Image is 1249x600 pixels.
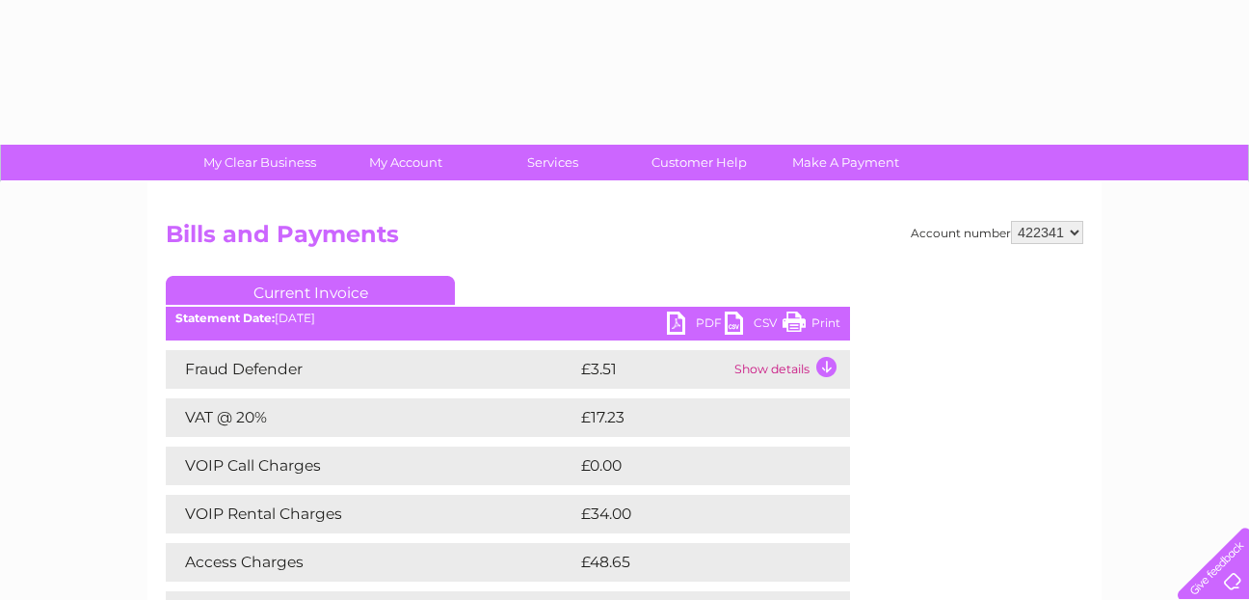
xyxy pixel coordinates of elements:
[576,447,806,485] td: £0.00
[175,311,275,325] b: Statement Date:
[166,350,576,389] td: Fraud Defender
[180,145,339,180] a: My Clear Business
[327,145,486,180] a: My Account
[730,350,850,389] td: Show details
[166,276,455,305] a: Current Invoice
[166,495,576,533] td: VOIP Rental Charges
[576,495,812,533] td: £34.00
[725,312,783,340] a: CSV
[620,145,779,180] a: Customer Help
[576,543,811,582] td: £48.65
[166,447,576,485] td: VOIP Call Charges
[166,221,1083,258] h2: Bills and Payments
[166,312,850,325] div: [DATE]
[576,350,730,389] td: £3.51
[166,543,576,582] td: Access Charges
[166,398,576,437] td: VAT @ 20%
[576,398,808,437] td: £17.23
[473,145,632,180] a: Services
[766,145,925,180] a: Make A Payment
[783,312,840,340] a: Print
[667,312,725,340] a: PDF
[911,221,1083,244] div: Account number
